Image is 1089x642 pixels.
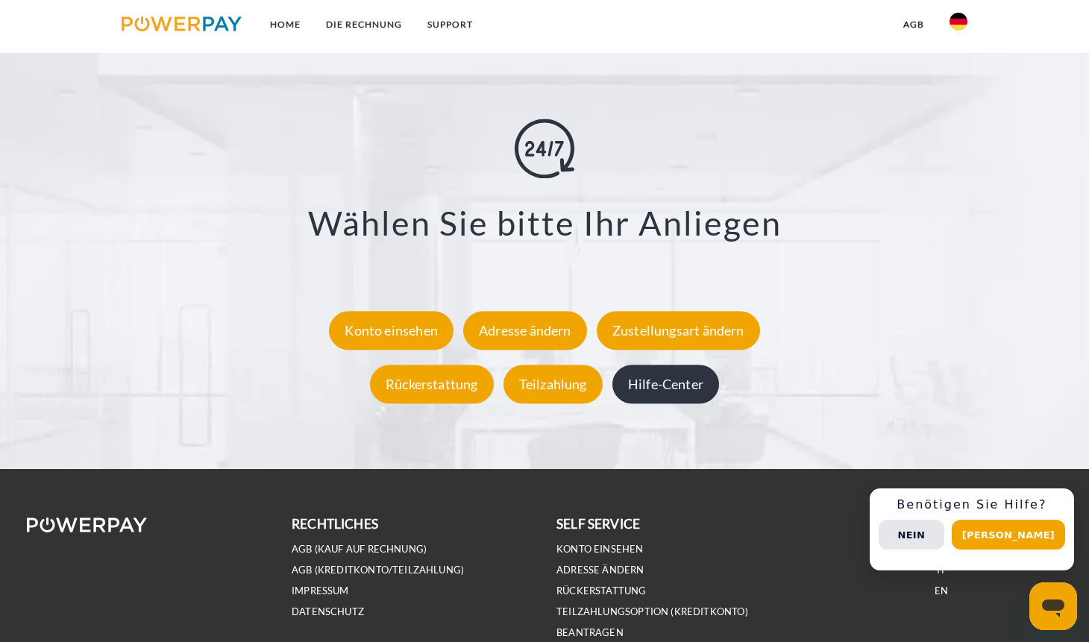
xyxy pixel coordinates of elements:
a: SUPPORT [415,11,486,38]
a: Adresse ändern [556,564,644,576]
a: DATENSCHUTZ [292,605,364,618]
a: Adresse ändern [459,322,591,339]
button: Nein [879,520,944,550]
div: Zustellungsart ändern [597,311,760,350]
a: Rückerstattung [556,585,647,597]
a: DIE RECHNUNG [313,11,415,38]
div: Konto einsehen [329,311,454,350]
h3: Benötigen Sie Hilfe? [879,497,1065,512]
a: Konto einsehen [556,543,644,556]
a: IMPRESSUM [292,585,349,597]
a: EN [935,585,948,597]
a: Konto einsehen [325,322,457,339]
iframe: Schaltfläche zum Öffnen des Messaging-Fensters [1029,582,1077,630]
a: Teilzahlung [500,376,606,392]
div: Schnellhilfe [870,488,1074,570]
a: Hilfe-Center [609,376,723,392]
button: [PERSON_NAME] [952,520,1065,550]
a: agb [891,11,937,38]
a: IT [937,564,946,576]
div: Rückerstattung [370,365,494,403]
img: online-shopping.svg [515,119,574,179]
a: AGB (Kreditkonto/Teilzahlung) [292,564,464,576]
b: rechtliches [292,516,378,532]
b: self service [556,516,640,532]
h3: Wählen Sie bitte Ihr Anliegen [73,203,1016,245]
div: Adresse ändern [463,311,587,350]
img: de [950,13,967,31]
a: Home [257,11,313,38]
a: Teilzahlungsoption (KREDITKONTO) beantragen [556,605,748,639]
a: AGB (Kauf auf Rechnung) [292,543,427,556]
div: Hilfe-Center [612,365,719,403]
div: Teilzahlung [503,365,603,403]
img: logo-powerpay-white.svg [27,517,147,532]
img: logo-powerpay.svg [122,16,242,31]
a: Zustellungsart ändern [593,322,764,339]
a: Rückerstattung [366,376,498,392]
